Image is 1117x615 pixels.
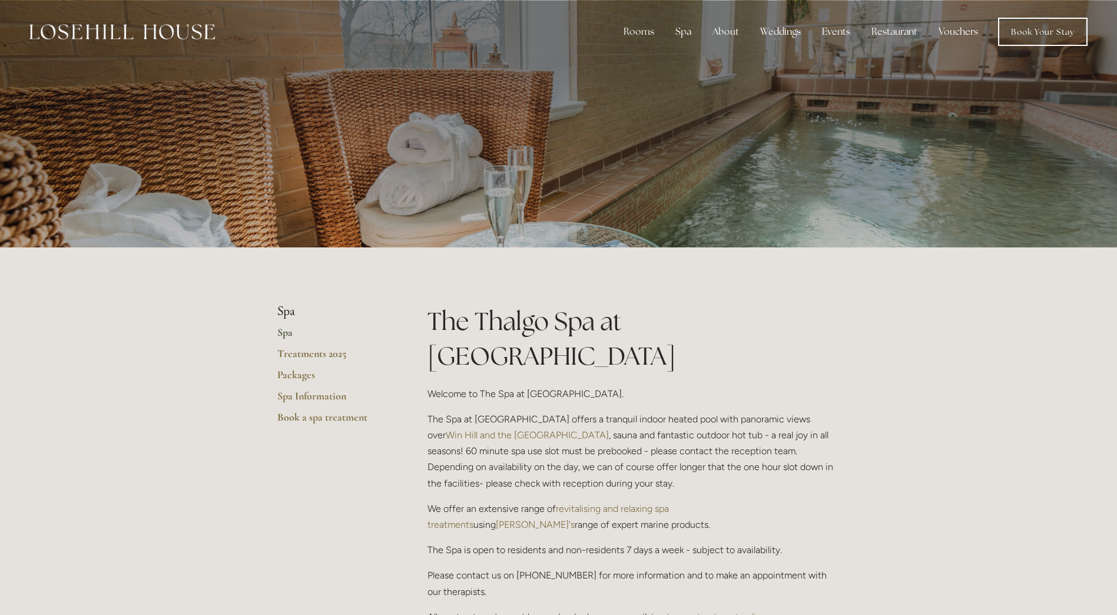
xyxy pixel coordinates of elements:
p: Welcome to The Spa at [GEOGRAPHIC_DATA]. [427,386,840,402]
a: Spa Information [277,389,390,411]
a: Book a spa treatment [277,411,390,432]
a: Book Your Stay [998,18,1088,46]
a: Vouchers [929,20,987,44]
div: Events [813,20,860,44]
div: Spa [666,20,701,44]
img: Losehill House [29,24,215,39]
p: The Spa at [GEOGRAPHIC_DATA] offers a tranquil indoor heated pool with panoramic views over , sau... [427,411,840,491]
p: We offer an extensive range of using range of expert marine products. [427,501,840,533]
h1: The Thalgo Spa at [GEOGRAPHIC_DATA] [427,304,840,373]
a: [PERSON_NAME]'s [496,519,575,530]
div: About [703,20,748,44]
li: Spa [277,304,390,319]
a: Spa [277,326,390,347]
a: Win Hill and the [GEOGRAPHIC_DATA] [446,429,609,441]
div: Restaurant [862,20,927,44]
div: Rooms [614,20,664,44]
p: The Spa is open to residents and non-residents 7 days a week - subject to availability. [427,542,840,558]
p: Please contact us on [PHONE_NUMBER] for more information and to make an appointment with our ther... [427,567,840,599]
div: Weddings [751,20,810,44]
a: Treatments 2025 [277,347,390,368]
a: Packages [277,368,390,389]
